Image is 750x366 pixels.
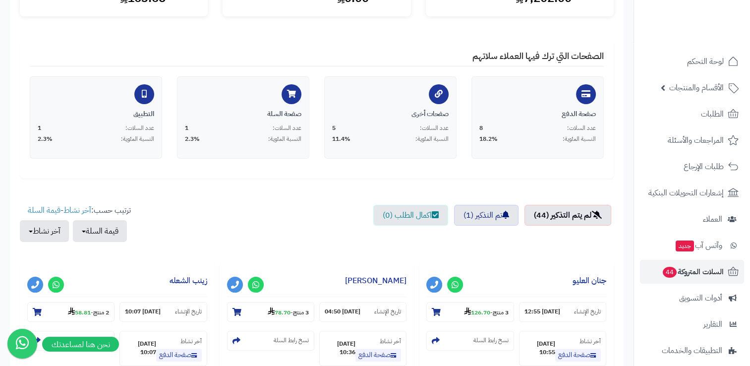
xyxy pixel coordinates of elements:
[687,55,724,68] span: لوحة التحكم
[227,302,314,322] section: 3 منتج-78.70
[20,205,131,242] ul: ترتيب حسب: -
[38,109,154,119] div: التطبيق
[274,336,309,345] small: نسخ رابط السلة
[426,331,514,351] section: نسخ رابط السلة
[125,124,154,132] span: عدد السلات:
[464,307,509,317] small: -
[125,307,161,316] strong: [DATE] 10:07
[563,135,596,143] span: النسبة المئوية:
[479,109,596,119] div: صفحة الدفع
[27,302,115,322] section: 2 منتج-58.81
[663,267,677,278] span: 44
[640,102,744,126] a: الطلبات
[68,308,91,317] strong: 58.81
[325,340,355,357] strong: [DATE] 10:36
[479,124,483,132] span: 8
[28,204,60,216] a: قيمة السلة
[355,349,401,362] a: صفحة الدفع
[640,260,744,284] a: السلات المتروكة44
[684,160,724,174] span: طلبات الإرجاع
[293,308,309,317] strong: 3 منتج
[175,307,202,316] small: تاريخ الإنشاء
[640,207,744,231] a: العملاء
[703,212,722,226] span: العملاء
[493,308,509,317] strong: 3 منتج
[703,317,722,331] span: التقارير
[185,124,188,132] span: 1
[20,220,69,242] button: آخر نشاط
[479,135,498,143] span: 18.2%
[325,307,360,316] strong: [DATE] 04:50
[332,109,449,119] div: صفحات أخرى
[524,340,555,357] strong: [DATE] 10:55
[415,135,449,143] span: النسبة المئوية:
[268,307,309,317] small: -
[573,275,606,287] a: جنان العليو
[38,135,53,143] span: 2.3%
[170,275,207,287] a: زينب الشعله
[426,302,514,322] section: 3 منتج-126.70
[640,234,744,257] a: وآتس آبجديد
[374,307,401,316] small: تاريخ الإنشاء
[68,307,109,317] small: -
[574,307,601,316] small: تاريخ الإنشاء
[185,109,301,119] div: صفحة السلة
[640,286,744,310] a: أدوات التسويق
[63,204,91,216] a: آخر نشاط
[675,239,722,252] span: وآتس آب
[679,291,722,305] span: أدوات التسويق
[524,307,560,316] strong: [DATE] 12:55
[640,312,744,336] a: التقارير
[640,181,744,205] a: إشعارات التحويلات البنكية
[227,331,314,351] section: نسخ رابط السلة
[180,337,202,346] small: آخر نشاط
[332,124,336,132] span: 5
[273,124,301,132] span: عدد السلات:
[662,265,724,279] span: السلات المتروكة
[38,124,41,132] span: 1
[125,340,156,357] strong: [DATE] 10:07
[373,205,448,226] a: اكمال الطلب (0)
[93,308,109,317] strong: 2 منتج
[640,339,744,363] a: التطبيقات والخدمات
[454,205,519,226] a: تم التذكير (1)
[420,124,449,132] span: عدد السلات:
[668,133,724,147] span: المراجعات والأسئلة
[332,135,350,143] span: 11.4%
[345,275,406,287] a: [PERSON_NAME]
[268,308,290,317] strong: 78.70
[669,81,724,95] span: الأقسام والمنتجات
[555,349,601,362] a: صفحة الدفع
[524,205,611,226] a: لم يتم التذكير (44)
[640,155,744,179] a: طلبات الإرجاع
[567,124,596,132] span: عدد السلات:
[464,308,490,317] strong: 126.70
[121,135,154,143] span: النسبة المئوية:
[640,50,744,73] a: لوحة التحكم
[380,337,401,346] small: آخر نشاط
[27,331,115,351] section: نسخ رابط السلة
[640,128,744,152] a: المراجعات والأسئلة
[676,241,694,251] span: جديد
[579,337,601,346] small: آخر نشاط
[473,336,509,345] small: نسخ رابط السلة
[662,344,722,358] span: التطبيقات والخدمات
[701,107,724,121] span: الطلبات
[648,186,724,200] span: إشعارات التحويلات البنكية
[156,349,202,362] a: صفحة الدفع
[268,135,301,143] span: النسبة المئوية:
[73,220,127,242] button: قيمة السلة
[185,135,200,143] span: 2.3%
[30,51,604,66] h4: الصفحات التي ترك فيها العملاء سلاتهم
